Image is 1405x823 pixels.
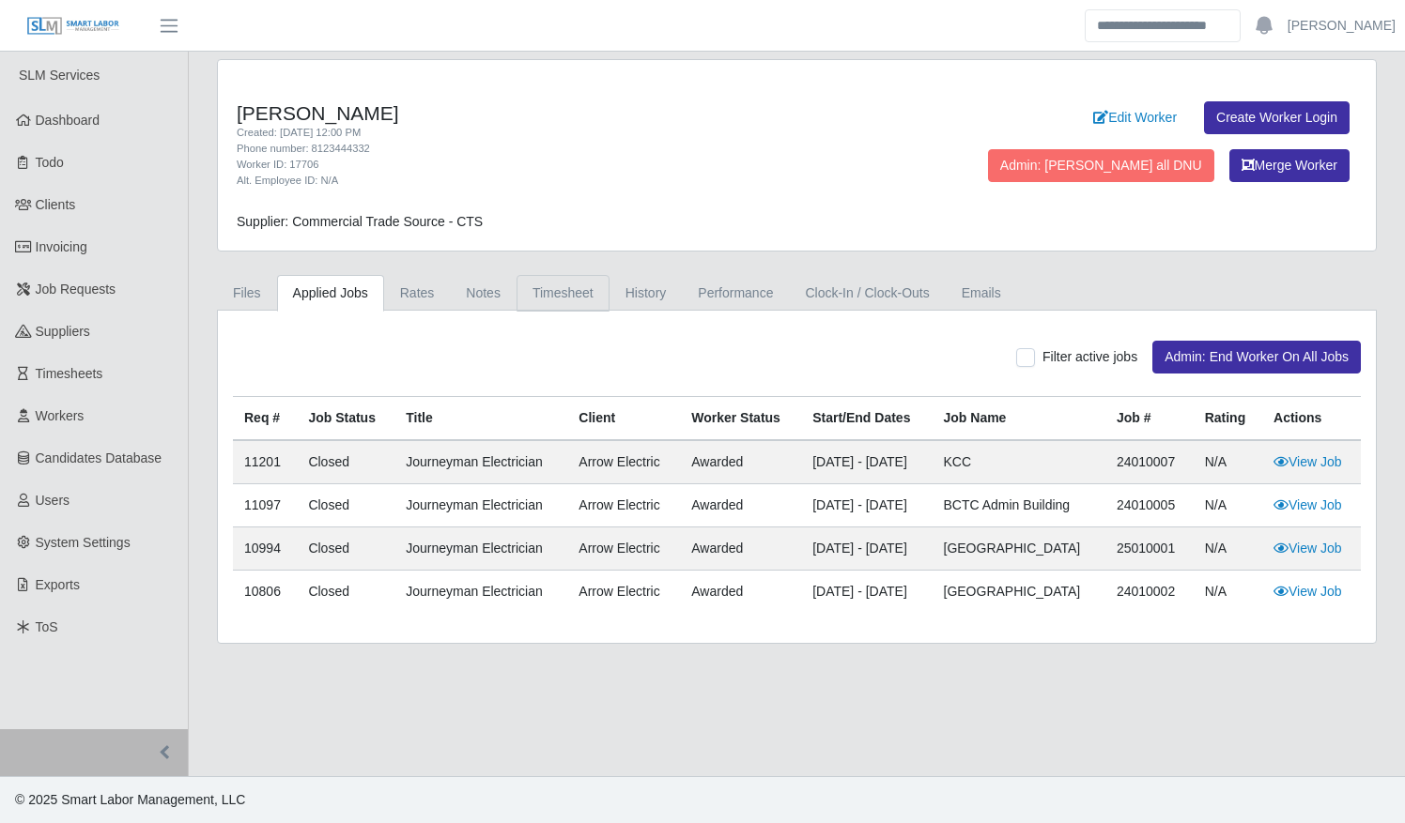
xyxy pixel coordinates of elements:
[26,16,120,37] img: SLM Logo
[680,484,801,527] td: awarded
[1081,101,1189,134] a: Edit Worker
[217,275,277,312] a: Files
[277,275,384,312] a: Applied Jobs
[1194,440,1262,484] td: N/A
[36,619,58,634] span: ToS
[1274,454,1342,469] a: View Job
[1194,397,1262,441] th: Rating
[297,571,394,614] td: Closed
[36,577,80,592] span: Exports
[1042,349,1137,364] span: Filter active jobs
[36,493,70,508] span: Users
[1105,484,1194,527] td: 24010005
[1105,571,1194,614] td: 24010002
[933,527,1105,571] td: [GEOGRAPHIC_DATA]
[680,527,801,571] td: awarded
[1288,16,1396,36] a: [PERSON_NAME]
[233,397,297,441] th: Req #
[567,527,680,571] td: Arrow Electric
[36,366,103,381] span: Timesheets
[933,484,1105,527] td: BCTC Admin Building
[19,68,100,83] span: SLM Services
[1085,9,1241,42] input: Search
[1274,541,1342,556] a: View Job
[237,157,878,173] div: Worker ID: 17706
[36,324,90,339] span: Suppliers
[237,141,878,157] div: Phone number: 8123444332
[1229,149,1350,182] button: Merge Worker
[237,173,878,189] div: Alt. Employee ID: N/A
[1105,440,1194,484] td: 24010007
[450,275,517,312] a: Notes
[297,484,394,527] td: Closed
[394,440,567,484] td: Journeyman Electrician
[517,275,610,312] a: Timesheet
[610,275,683,312] a: History
[36,239,87,254] span: Invoicing
[567,484,680,527] td: Arrow Electric
[233,527,297,571] td: 10994
[680,571,801,614] td: awarded
[1274,497,1342,512] a: View Job
[297,527,394,571] td: Closed
[1194,571,1262,614] td: N/A
[36,450,162,465] span: Candidates Database
[237,125,878,141] div: Created: [DATE] 12:00 PM
[680,440,801,484] td: awarded
[680,397,801,441] th: Worker Status
[567,440,680,484] td: Arrow Electric
[567,571,680,614] td: Arrow Electric
[801,397,932,441] th: Start/End Dates
[567,397,680,441] th: Client
[36,197,76,212] span: Clients
[933,397,1105,441] th: Job Name
[15,792,245,807] span: © 2025 Smart Labor Management, LLC
[801,484,932,527] td: [DATE] - [DATE]
[297,397,394,441] th: Job Status
[988,149,1214,182] button: Admin: [PERSON_NAME] all DNU
[1194,527,1262,571] td: N/A
[237,101,878,125] h4: [PERSON_NAME]
[801,440,932,484] td: [DATE] - [DATE]
[1105,527,1194,571] td: 25010001
[1105,397,1194,441] th: Job #
[394,527,567,571] td: Journeyman Electrician
[36,408,85,423] span: Workers
[801,571,932,614] td: [DATE] - [DATE]
[297,440,394,484] td: Closed
[233,571,297,614] td: 10806
[394,484,567,527] td: Journeyman Electrician
[36,282,116,297] span: Job Requests
[384,275,451,312] a: Rates
[36,113,100,128] span: Dashboard
[1274,584,1342,599] a: View Job
[36,535,131,550] span: System Settings
[1152,341,1361,373] button: Admin: End Worker On All Jobs
[1204,101,1350,134] a: Create Worker Login
[36,155,64,170] span: Todo
[1262,397,1361,441] th: Actions
[933,571,1105,614] td: [GEOGRAPHIC_DATA]
[801,527,932,571] td: [DATE] - [DATE]
[233,440,297,484] td: 11201
[946,275,1017,312] a: Emails
[1194,484,1262,527] td: N/A
[682,275,789,312] a: Performance
[394,571,567,614] td: Journeyman Electrician
[233,484,297,527] td: 11097
[933,440,1105,484] td: KCC
[394,397,567,441] th: Title
[789,275,945,312] a: Clock-In / Clock-Outs
[237,214,483,229] span: Supplier: Commercial Trade Source - CTS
